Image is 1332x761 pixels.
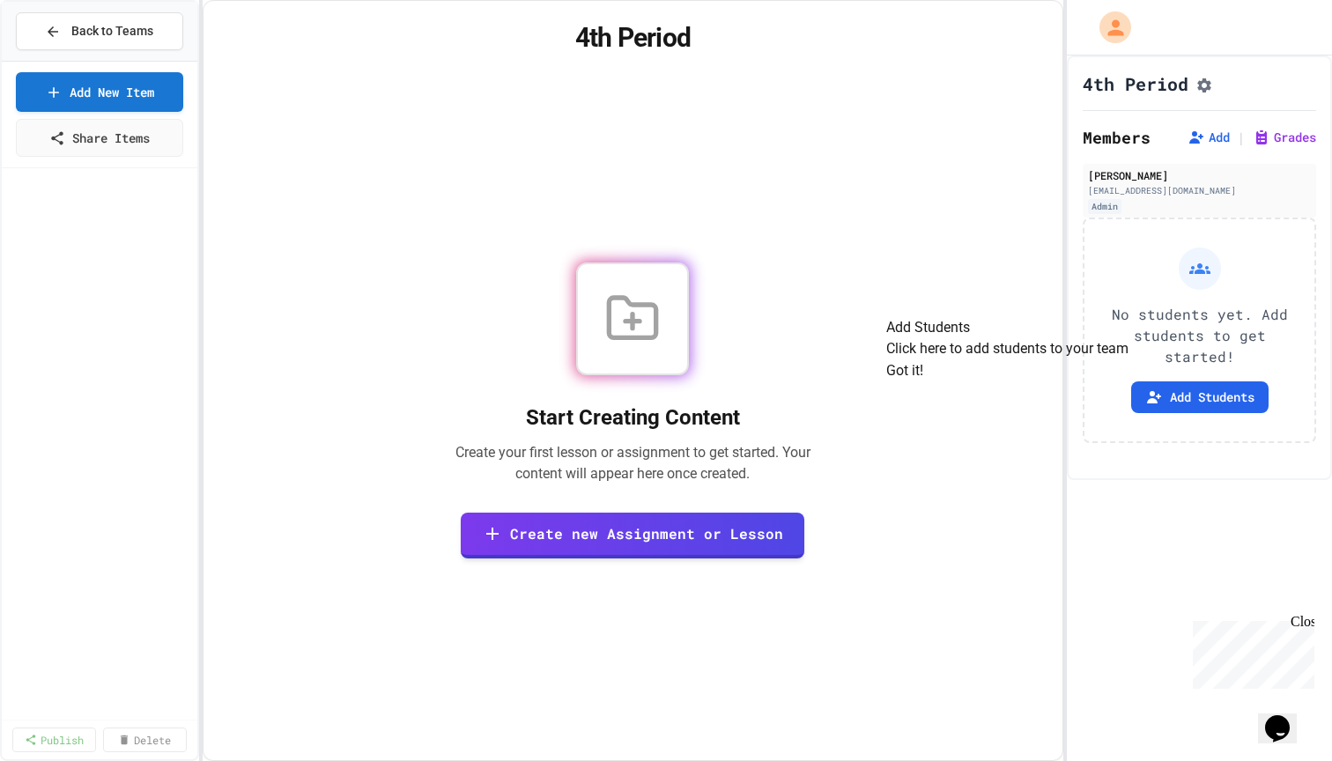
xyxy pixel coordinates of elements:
[1099,304,1300,367] p: No students yet. Add students to get started!
[1195,73,1213,94] button: Assignment Settings
[225,22,1042,54] h1: 4th Period
[1083,125,1151,150] h2: Members
[16,119,183,157] a: Share Items
[7,7,122,112] div: Chat with us now!Close
[886,317,1128,338] h2: Add Students
[1083,71,1188,96] h1: 4th Period
[1258,691,1314,743] iframe: chat widget
[435,403,830,432] h2: Start Creating Content
[886,338,1128,359] p: Click here to add students to your team
[1186,614,1314,689] iframe: chat widget
[461,513,804,558] a: Create new Assignment or Lesson
[1081,7,1136,48] div: My Account
[103,728,187,752] a: Delete
[1188,129,1230,146] button: Add
[435,442,830,484] p: Create your first lesson or assignment to get started. Your content will appear here once created.
[16,72,183,112] a: Add New Item
[71,22,153,41] span: Back to Teams
[1253,129,1316,146] button: Grades
[1088,199,1121,214] div: Admin
[1088,184,1311,197] div: [EMAIL_ADDRESS][DOMAIN_NAME]
[1131,381,1269,413] button: Add Students
[1088,167,1311,183] div: [PERSON_NAME]
[886,360,923,381] button: Got it!
[12,728,96,752] a: Publish
[1237,127,1246,148] span: |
